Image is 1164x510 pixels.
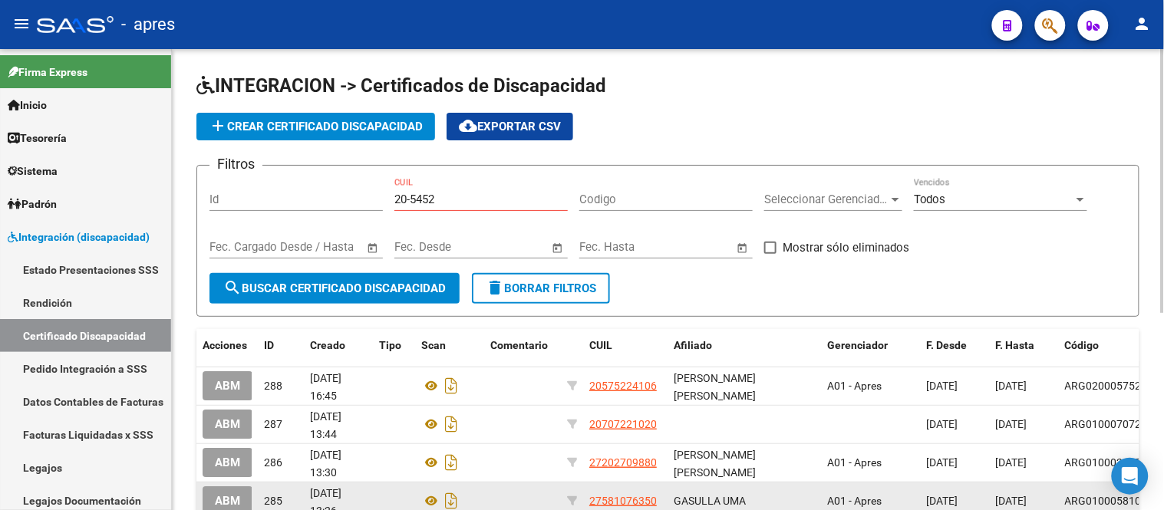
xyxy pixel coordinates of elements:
[203,339,247,351] span: Acciones
[223,278,242,297] mat-icon: search
[373,329,415,362] datatable-header-cell: Tipo
[203,410,252,438] button: ABM
[674,495,746,507] span: GASULLA UMA
[215,380,240,393] span: ABM
[379,339,401,351] span: Tipo
[996,456,1027,469] span: [DATE]
[310,339,345,351] span: Creado
[990,329,1059,362] datatable-header-cell: F. Hasta
[264,495,282,507] span: 285
[196,113,435,140] button: Crear Certificado Discapacidad
[486,278,504,297] mat-icon: delete
[264,380,282,392] span: 288
[589,418,657,430] span: 20707221020
[441,412,461,436] i: Descargar documento
[996,339,1035,351] span: F. Hasta
[1065,339,1100,351] span: Código
[8,163,58,179] span: Sistema
[8,64,87,81] span: Firma Express
[310,449,341,479] span: [DATE] 13:30
[441,450,461,475] i: Descargar documento
[579,240,641,254] input: Fecha inicio
[927,418,958,430] span: [DATE]
[459,117,477,135] mat-icon: cloud_download
[927,380,958,392] span: [DATE]
[459,120,561,133] span: Exportar CSV
[549,239,567,257] button: Open calendar
[415,329,484,362] datatable-header-cell: Scan
[589,380,657,392] span: 20575224106
[264,418,282,430] span: 287
[364,239,382,257] button: Open calendar
[223,281,446,295] span: Buscar Certificado Discapacidad
[8,196,57,212] span: Padrón
[827,495,882,507] span: A01 - Apres
[285,240,360,254] input: Fecha fin
[486,281,596,295] span: Borrar Filtros
[258,329,304,362] datatable-header-cell: ID
[996,495,1027,507] span: [DATE]
[927,339,968,351] span: F. Desde
[674,339,712,351] span: Afiliado
[827,380,882,392] span: A01 - Apres
[310,410,341,440] span: [DATE] 13:44
[8,130,67,146] span: Tesorería
[215,495,240,508] span: ABM
[209,117,227,135] mat-icon: add
[674,372,756,402] span: [PERSON_NAME] [PERSON_NAME]
[470,240,545,254] input: Fecha fin
[215,456,240,470] span: ABM
[655,240,730,254] input: Fecha fin
[996,418,1027,430] span: [DATE]
[827,339,888,351] span: Gerenciador
[121,8,175,41] span: - apres
[821,329,921,362] datatable-header-cell: Gerenciador
[927,495,958,507] span: [DATE]
[8,97,47,114] span: Inicio
[921,329,990,362] datatable-header-cell: F. Desde
[764,192,889,206] span: Seleccionar Gerenciador
[209,273,460,304] button: Buscar Certificado Discapacidad
[196,329,258,362] datatable-header-cell: Acciones
[264,339,274,351] span: ID
[203,371,252,400] button: ABM
[734,239,752,257] button: Open calendar
[310,372,341,402] span: [DATE] 16:45
[674,449,756,479] span: [PERSON_NAME] [PERSON_NAME]
[215,418,240,432] span: ABM
[472,273,610,304] button: Borrar Filtros
[589,339,612,351] span: CUIL
[589,456,657,469] span: 27202709880
[421,339,446,351] span: Scan
[1133,15,1152,33] mat-icon: person
[583,329,668,362] datatable-header-cell: CUIL
[196,75,606,97] span: INTEGRACION -> Certificados de Discapacidad
[394,240,457,254] input: Fecha inicio
[827,456,882,469] span: A01 - Apres
[490,339,548,351] span: Comentario
[209,240,272,254] input: Fecha inicio
[927,456,958,469] span: [DATE]
[203,448,252,476] button: ABM
[441,373,461,398] i: Descargar documento
[668,329,821,362] datatable-header-cell: Afiliado
[209,120,423,133] span: Crear Certificado Discapacidad
[8,229,150,245] span: Integración (discapacidad)
[783,239,909,257] span: Mostrar sólo eliminados
[589,495,657,507] span: 27581076350
[484,329,561,362] datatable-header-cell: Comentario
[996,380,1027,392] span: [DATE]
[1112,458,1149,495] div: Open Intercom Messenger
[304,329,373,362] datatable-header-cell: Creado
[264,456,282,469] span: 286
[447,113,573,140] button: Exportar CSV
[209,153,262,175] h3: Filtros
[12,15,31,33] mat-icon: menu
[914,192,946,206] span: Todos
